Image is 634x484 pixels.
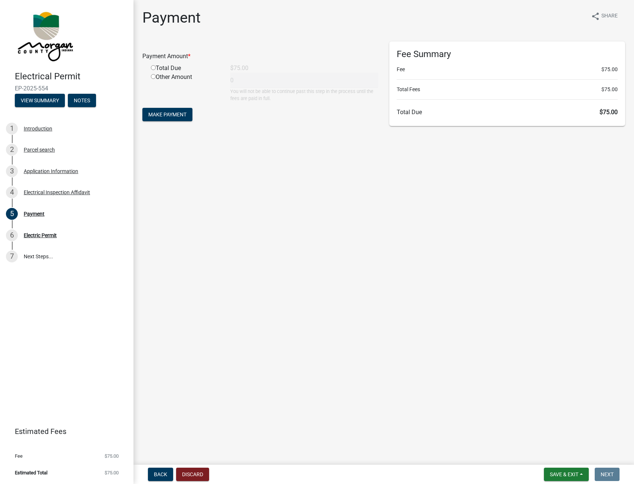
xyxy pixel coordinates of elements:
button: View Summary [15,94,65,107]
div: 1 [6,123,18,135]
button: shareShare [585,9,624,23]
div: Electrical Inspection Affidavit [24,190,90,195]
span: Estimated Total [15,470,47,475]
button: Back [148,468,173,481]
h6: Fee Summary [397,49,618,60]
span: Make Payment [148,112,186,117]
span: Back [154,471,167,477]
span: Share [601,12,618,21]
div: 5 [6,208,18,220]
div: Payment Amount [137,52,384,61]
div: 6 [6,229,18,241]
li: Fee [397,66,618,73]
span: $75.00 [105,454,119,458]
div: Other Amount [145,73,225,102]
div: Payment [24,211,44,216]
img: Morgan County, Indiana [15,8,75,63]
wm-modal-confirm: Summary [15,98,65,104]
h1: Payment [142,9,201,27]
i: share [591,12,600,21]
span: $75.00 [601,86,618,93]
button: Save & Exit [544,468,589,481]
div: Application Information [24,169,78,174]
span: Next [601,471,614,477]
div: 7 [6,251,18,262]
button: Discard [176,468,209,481]
span: Fee [15,454,23,458]
wm-modal-confirm: Notes [68,98,96,104]
div: 2 [6,144,18,156]
div: 3 [6,165,18,177]
span: $75.00 [600,109,618,116]
div: Introduction [24,126,52,131]
li: Total Fees [397,86,618,93]
span: $75.00 [601,66,618,73]
span: EP-2025-554 [15,85,119,92]
button: Next [595,468,620,481]
div: 4 [6,186,18,198]
h6: Total Due [397,109,618,116]
button: Make Payment [142,108,192,121]
span: Save & Exit [550,471,578,477]
h4: Electrical Permit [15,71,128,82]
div: Electric Permit [24,233,57,238]
a: Estimated Fees [6,424,122,439]
button: Notes [68,94,96,107]
div: Total Due [145,64,225,73]
span: $75.00 [105,470,119,475]
div: Parcel search [24,147,55,152]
